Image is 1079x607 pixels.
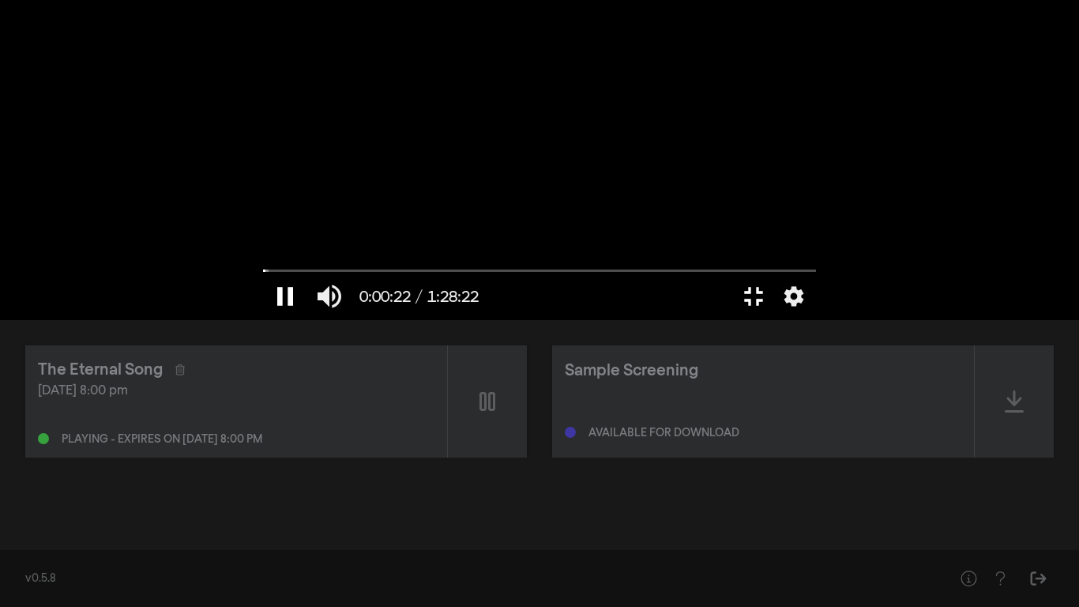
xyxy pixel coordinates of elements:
button: More settings [776,273,812,320]
div: [DATE] 8:00 pm [38,382,434,401]
button: Help [984,563,1016,594]
button: Exit full screen [731,273,776,320]
div: Playing - expires on [DATE] 8:00 pm [62,434,262,445]
div: Available for download [588,428,739,439]
button: Help [953,563,984,594]
button: Mute [307,273,352,320]
button: 0:00:22 / 1:28:22 [352,273,487,320]
div: v0.5.8 [25,571,921,587]
button: Pause [263,273,307,320]
div: The Eternal Song [38,358,163,382]
div: Sample Screening [565,359,698,383]
button: Sign Out [1022,563,1054,594]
